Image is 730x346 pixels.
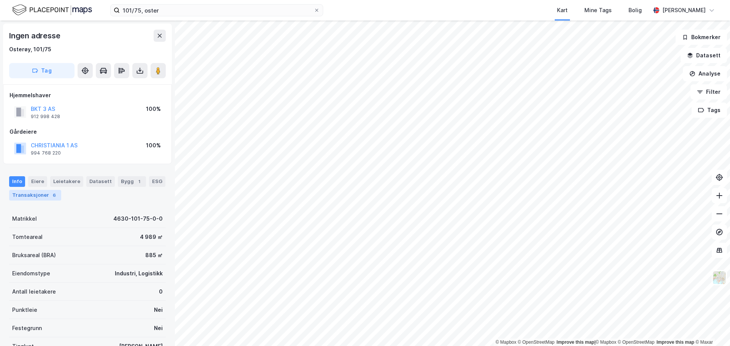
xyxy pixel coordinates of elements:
div: Bolig [628,6,642,15]
div: Ingen adresse [9,30,62,42]
div: Antall leietakere [12,287,56,296]
div: Datasett [86,176,115,187]
div: Kontrollprogram for chat [692,310,730,346]
div: 0 [159,287,163,296]
a: Mapbox [595,340,616,345]
div: | [495,338,713,346]
div: 100% [146,104,161,114]
button: Bokmerker [676,30,727,45]
button: Tags [692,103,727,118]
a: OpenStreetMap [618,340,655,345]
div: Eiendomstype [12,269,50,278]
a: Improve this map [657,340,694,345]
div: 912 998 428 [31,114,60,120]
a: Improve this map [557,340,594,345]
div: Tomteareal [12,232,43,242]
div: Gårdeiere [10,127,165,136]
div: Eiere [28,176,47,187]
div: Bruksareal (BRA) [12,251,56,260]
div: 100% [146,141,161,150]
div: 994 768 220 [31,150,61,156]
div: Nei [154,305,163,314]
div: Nei [154,324,163,333]
button: Datasett [681,48,727,63]
button: Filter [690,84,727,100]
iframe: Chat Widget [692,310,730,346]
div: Info [9,176,25,187]
div: 1 [135,178,143,185]
div: Bygg [118,176,146,187]
div: Industri, Logistikk [115,269,163,278]
div: Festegrunn [12,324,42,333]
div: 4 989 ㎡ [140,232,163,242]
div: Kart [557,6,568,15]
img: logo.f888ab2527a4732fd821a326f86c7f29.svg [12,3,92,17]
div: 6 [51,191,58,199]
button: Tag [9,63,75,78]
div: 885 ㎡ [145,251,163,260]
div: Osterøy, 101/75 [9,45,51,54]
input: Søk på adresse, matrikkel, gårdeiere, leietakere eller personer [120,5,314,16]
div: ESG [149,176,165,187]
div: Transaksjoner [9,190,61,201]
div: Mine Tags [584,6,612,15]
div: [PERSON_NAME] [662,6,706,15]
div: Matrikkel [12,214,37,223]
div: 4630-101-75-0-0 [113,214,163,223]
a: OpenStreetMap [518,340,555,345]
a: Mapbox [495,340,516,345]
button: Analyse [683,66,727,81]
img: Z [712,270,727,285]
div: Punktleie [12,305,37,314]
div: Hjemmelshaver [10,91,165,100]
div: Leietakere [50,176,83,187]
